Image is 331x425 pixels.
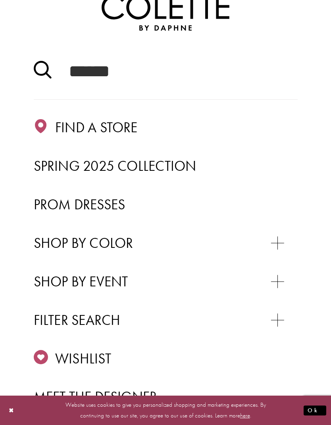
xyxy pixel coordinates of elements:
a: Wishlist [34,348,298,370]
a: Spring 2025 Collection [34,155,298,178]
a: Find a store [34,116,298,139]
button: Submit Search [34,57,52,85]
span: Find a store [55,118,138,137]
p: Website uses cookies to give you personalized shopping and marketing experiences. By continuing t... [57,400,274,421]
input: Search [34,44,298,99]
span: Wishlist [55,350,111,368]
a: here [240,411,250,419]
a: Prom Dresses [34,193,298,216]
div: Search form [34,44,298,99]
button: Close Dialog [5,404,18,417]
span: Spring 2025 Collection [34,157,196,175]
span: Prom Dresses [34,195,125,214]
button: Submit Dialog [304,406,326,415]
